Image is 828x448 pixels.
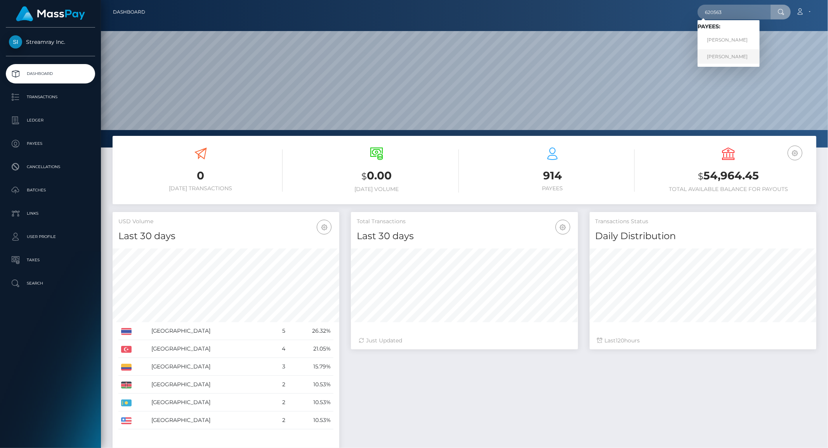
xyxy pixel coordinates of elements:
h6: [DATE] Transactions [118,185,283,192]
h4: Daily Distribution [595,229,811,243]
td: 2 [271,412,288,429]
h5: USD Volume [118,218,333,226]
img: TR.png [121,346,132,353]
h3: 0 [118,168,283,183]
a: [PERSON_NAME] [698,49,760,64]
img: US.png [121,417,132,424]
div: Just Updated [359,337,570,345]
img: KZ.png [121,399,132,406]
a: Batches [6,181,95,200]
img: MassPay Logo [16,6,85,21]
p: Batches [9,184,92,196]
td: [GEOGRAPHIC_DATA] [149,322,271,340]
td: [GEOGRAPHIC_DATA] [149,376,271,394]
p: Cancellations [9,161,92,173]
small: $ [361,171,367,182]
a: Transactions [6,87,95,107]
h4: Last 30 days [357,229,572,243]
h3: 914 [470,168,635,183]
a: Search [6,274,95,293]
h6: Payees [470,185,635,192]
input: Search... [698,5,771,19]
a: [PERSON_NAME] [698,33,760,47]
td: 4 [271,340,288,358]
a: Dashboard [6,64,95,83]
td: [GEOGRAPHIC_DATA] [149,340,271,358]
h5: Total Transactions [357,218,572,226]
td: [GEOGRAPHIC_DATA] [149,358,271,376]
td: 26.32% [288,322,333,340]
a: Ledger [6,111,95,130]
p: Taxes [9,254,92,266]
h6: [DATE] Volume [294,186,458,193]
a: Cancellations [6,157,95,177]
td: 15.79% [288,358,333,376]
div: Last hours [597,337,809,345]
img: CO.png [121,364,132,371]
td: 2 [271,394,288,412]
img: KE.png [121,382,132,389]
h3: 0.00 [294,168,458,184]
td: 2 [271,376,288,394]
h6: Payees: [698,23,760,30]
p: Payees [9,138,92,149]
h4: Last 30 days [118,229,333,243]
h6: Total Available Balance for Payouts [646,186,811,193]
a: User Profile [6,227,95,247]
small: $ [698,171,703,182]
td: 10.53% [288,394,333,412]
td: 3 [271,358,288,376]
a: Taxes [6,250,95,270]
a: Payees [6,134,95,153]
td: 21.05% [288,340,333,358]
p: Ledger [9,115,92,126]
td: 5 [271,322,288,340]
p: Search [9,278,92,289]
img: Streamray Inc. [9,35,22,49]
p: User Profile [9,231,92,243]
h5: Transactions Status [595,218,811,226]
span: 120 [616,337,625,344]
td: [GEOGRAPHIC_DATA] [149,394,271,412]
td: 10.53% [288,412,333,429]
img: TH.png [121,328,132,335]
td: [GEOGRAPHIC_DATA] [149,412,271,429]
p: Dashboard [9,68,92,80]
a: Links [6,204,95,223]
td: 10.53% [288,376,333,394]
span: Streamray Inc. [6,38,95,45]
a: Dashboard [113,4,145,20]
p: Transactions [9,91,92,103]
p: Links [9,208,92,219]
h3: 54,964.45 [646,168,811,184]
